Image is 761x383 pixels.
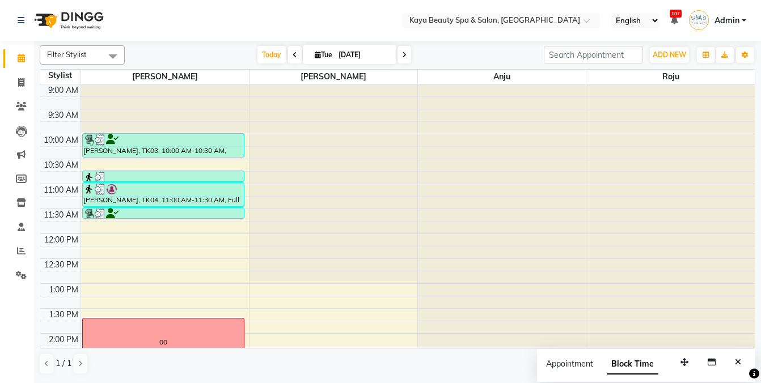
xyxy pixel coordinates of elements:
[650,47,689,63] button: ADD NEW
[83,208,244,218] div: [PERSON_NAME], TK02, 11:30 AM-11:45 AM, Eyebrows Threading
[730,354,746,371] button: Close
[546,359,593,369] span: Appointment
[544,46,643,63] input: Search Appointment
[41,184,81,196] div: 11:00 AM
[257,46,286,63] span: Today
[42,234,81,246] div: 12:00 PM
[41,159,81,171] div: 10:30 AM
[689,10,709,30] img: Admin
[586,70,755,84] span: Roju
[41,209,81,221] div: 11:30 AM
[715,15,739,27] span: Admin
[83,134,244,157] div: [PERSON_NAME], TK03, 10:00 AM-10:30 AM, Brazilian Bikni
[46,309,81,321] div: 1:30 PM
[418,70,586,84] span: Anju
[40,70,81,82] div: Stylist
[81,70,249,84] span: [PERSON_NAME]
[83,171,244,181] div: [PERSON_NAME], TK05, 10:45 AM-11:00 AM, Eyebrows Threading
[653,50,686,59] span: ADD NEW
[312,50,335,59] span: Tue
[29,5,107,36] img: logo
[250,70,417,84] span: [PERSON_NAME]
[670,10,682,18] span: 107
[47,50,87,59] span: Filter Stylist
[56,358,71,369] span: 1 / 1
[46,84,81,96] div: 9:00 AM
[46,109,81,121] div: 9:30 AM
[607,354,658,375] span: Block Time
[46,334,81,346] div: 2:00 PM
[335,46,392,63] input: 2025-09-02
[159,337,167,347] div: 00
[83,183,244,206] div: [PERSON_NAME], TK04, 11:00 AM-11:30 AM, Full Face Threading
[42,259,81,271] div: 12:30 PM
[41,134,81,146] div: 10:00 AM
[46,284,81,296] div: 1:00 PM
[671,15,678,25] a: 107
